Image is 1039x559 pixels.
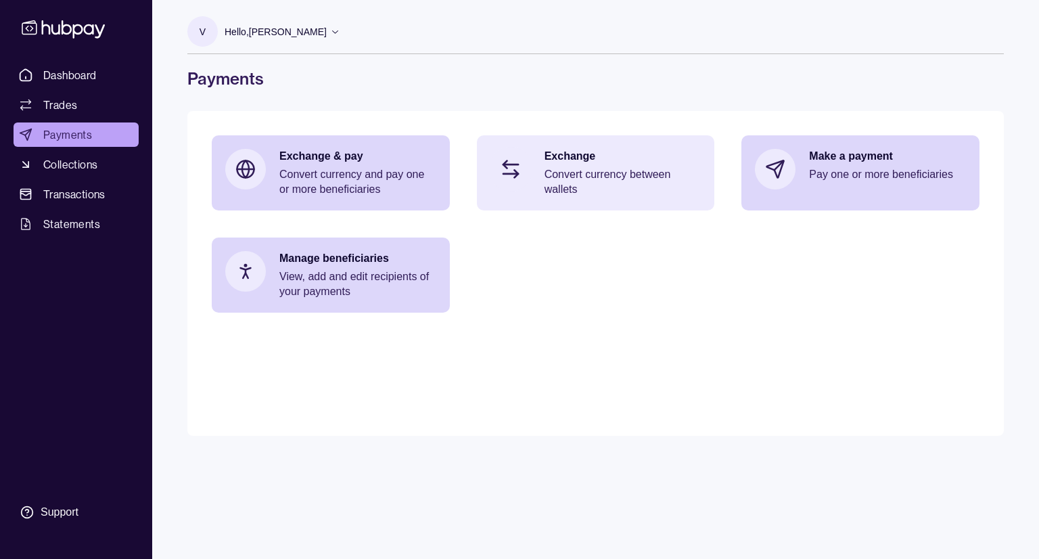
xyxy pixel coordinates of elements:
a: ExchangeConvert currency between wallets [477,135,715,210]
p: Make a payment [809,149,966,164]
span: Collections [43,156,97,173]
p: Pay one or more beneficiaries [809,167,966,182]
a: Manage beneficiariesView, add and edit recipients of your payments [212,238,450,313]
a: Collections [14,152,139,177]
a: Support [14,498,139,527]
span: Transactions [43,186,106,202]
span: Statements [43,216,100,232]
span: Payments [43,127,92,143]
a: Statements [14,212,139,236]
a: Transactions [14,182,139,206]
p: Convert currency between wallets [545,167,701,197]
p: Manage beneficiaries [279,251,436,266]
a: Exchange & payConvert currency and pay one or more beneficiaries [212,135,450,210]
span: Trades [43,97,77,113]
h1: Payments [187,68,1004,89]
a: Payments [14,122,139,147]
div: Support [41,505,78,520]
a: Make a paymentPay one or more beneficiaries [741,135,979,203]
p: Convert currency and pay one or more beneficiaries [279,167,436,197]
p: View, add and edit recipients of your payments [279,269,436,299]
a: Trades [14,93,139,117]
p: Exchange & pay [279,149,436,164]
p: Hello, [PERSON_NAME] [225,24,327,39]
p: V [200,24,206,39]
a: Dashboard [14,63,139,87]
p: Exchange [545,149,701,164]
span: Dashboard [43,67,97,83]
